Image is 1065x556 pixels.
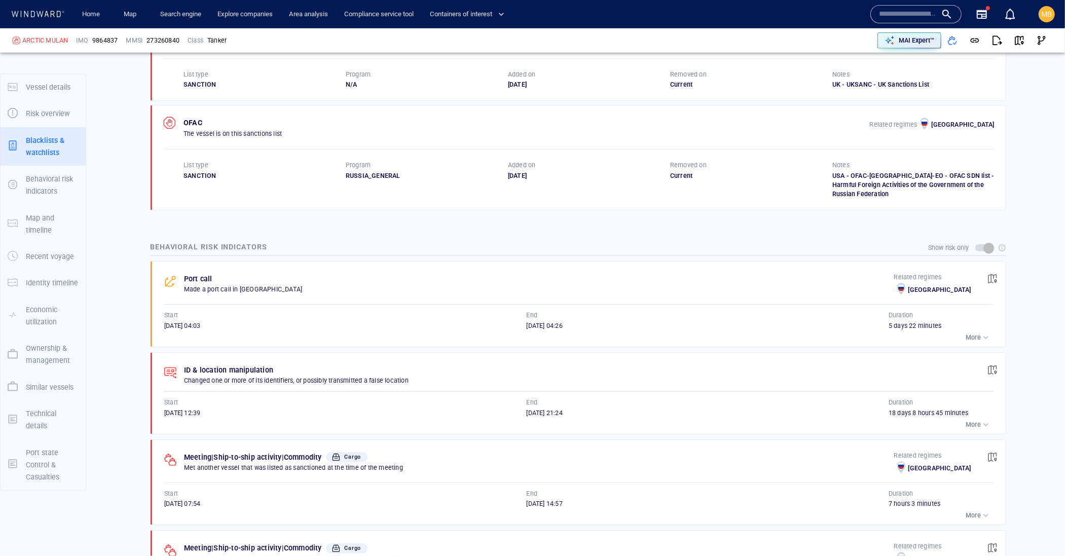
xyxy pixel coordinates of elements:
[183,70,208,79] p: List type
[344,545,361,551] span: Cargo
[164,409,200,417] span: [DATE] 12:39
[899,36,934,45] p: MAI Expert™
[1,218,86,228] a: Map and timeline
[284,542,322,554] p: Commodity
[1,180,86,190] a: Behavioral risk indicators
[139,300,183,311] a: Mapbox logo
[751,306,800,313] a: OpenStreetMap
[1,400,86,439] button: Technical details
[26,107,70,120] p: Risk overview
[966,420,981,429] p: More
[164,489,178,498] p: Start
[757,36,783,52] button: Export vessel information
[211,542,213,554] p: |
[183,117,282,129] p: OFAC
[832,70,850,79] p: Notes
[26,447,79,484] p: Port state Control & Casualties
[941,29,964,52] button: Add to vessel list
[184,273,212,285] p: Port call
[184,285,894,294] p: Made a port call in [GEOGRAPHIC_DATA]
[26,342,79,367] p: Ownership & management
[670,70,707,79] p: Removed on
[1,278,86,287] a: Identity timeline
[1,243,86,270] button: Recent voyage
[285,6,332,23] a: Area analysis
[508,80,670,89] div: [DATE]
[813,36,830,52] div: tooltips.createAOI
[889,321,994,330] div: 5 days 22 minutes
[346,70,371,79] p: Program
[894,542,971,551] p: Related regimes
[670,80,832,89] div: Current
[184,451,211,463] p: Meeting
[527,322,563,329] span: [DATE] 04:26
[1,251,86,261] a: Recent voyage
[1,382,86,391] a: Similar vessels
[75,6,107,23] button: Home
[527,311,538,320] p: End
[184,463,894,472] p: Met another vessel that was listed as sanctioned at the time of the meeting
[284,451,322,463] p: Commodity
[26,212,79,237] p: Map and timeline
[894,451,971,460] p: Related regimes
[346,80,508,89] div: N/A
[832,161,850,170] p: Notes
[282,542,284,554] p: |
[527,489,538,498] p: End
[1,459,86,469] a: Port state Control & Casualties
[120,6,144,23] a: Map
[1,414,86,424] a: Technical details
[832,171,995,199] div: USA - OFAC-[GEOGRAPHIC_DATA]-EO - OFAC SDN list - Harmful Foreign Activities of the Government of...
[164,398,178,407] p: Start
[340,6,418,23] a: Compliance service tool
[966,333,981,342] p: More
[214,451,282,463] p: Ship-to-ship activity
[26,250,74,263] p: Recent voyage
[798,36,813,52] div: Toggle vessel historical path
[141,256,238,274] button: 98 days[DATE]-[DATE]
[803,306,854,313] a: Improve this map
[963,330,994,345] button: More
[877,32,941,49] button: MAI Expert™
[282,451,284,463] p: |
[146,36,179,45] div: 273260840
[183,161,208,170] p: List type
[164,322,200,329] span: [DATE] 04:03
[894,273,971,282] p: Related regimes
[164,500,200,507] span: [DATE] 07:54
[832,80,995,89] div: UK - UKSANC - UK Sanctions List
[1,270,86,296] button: Identity timeline
[783,36,798,52] div: Focus on vessel path
[12,36,20,45] div: Sanctioned
[1,374,86,400] button: Similar vessels
[184,542,211,554] p: Meeting
[1037,4,1057,24] button: MB
[426,6,513,23] button: Containers of interest
[26,81,70,93] p: Vessel details
[183,80,346,89] div: SANCTION
[1031,29,1053,52] button: Visual Link Analysis
[908,464,971,473] p: [GEOGRAPHIC_DATA]
[1,141,86,151] a: Blacklists & watchlists
[22,36,68,45] span: ARCTIC MULAN
[207,36,227,45] div: Tanker
[1004,8,1016,20] div: Notification center
[346,161,371,170] p: Program
[1,310,86,320] a: Economic utilization
[1,108,86,118] a: Risk overview
[19,155,117,166] div: Loading vessel activities...
[966,511,981,520] p: More
[981,359,1004,381] button: View on map
[670,171,832,180] div: Current
[149,261,172,268] span: 98 days
[908,285,971,294] p: [GEOGRAPHIC_DATA]
[1,82,86,91] a: Vessel details
[813,36,830,52] button: Create an AOI.
[932,120,995,129] p: [GEOGRAPHIC_DATA]
[184,376,924,385] p: Changed one or more of its identifiers, or possibly transmitted a false location
[344,454,361,460] span: Cargo
[527,500,563,507] span: [DATE] 14:57
[213,6,277,23] button: Explore companies
[141,284,170,294] div: 1000km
